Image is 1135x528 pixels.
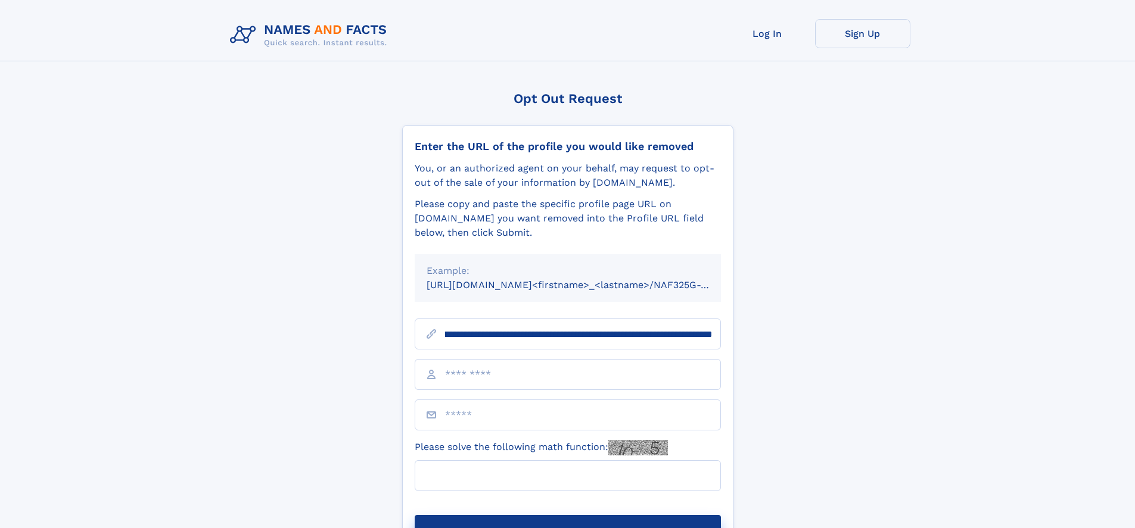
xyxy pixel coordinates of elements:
[415,440,668,455] label: Please solve the following math function:
[720,19,815,48] a: Log In
[415,140,721,153] div: Enter the URL of the profile you would like removed
[225,19,397,51] img: Logo Names and Facts
[427,279,744,290] small: [URL][DOMAIN_NAME]<firstname>_<lastname>/NAF325G-xxxxxxxx
[415,161,721,190] div: You, or an authorized agent on your behalf, may request to opt-out of the sale of your informatio...
[415,197,721,240] div: Please copy and paste the specific profile page URL on [DOMAIN_NAME] you want removed into the Pr...
[427,264,709,278] div: Example:
[402,91,733,106] div: Opt Out Request
[815,19,910,48] a: Sign Up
